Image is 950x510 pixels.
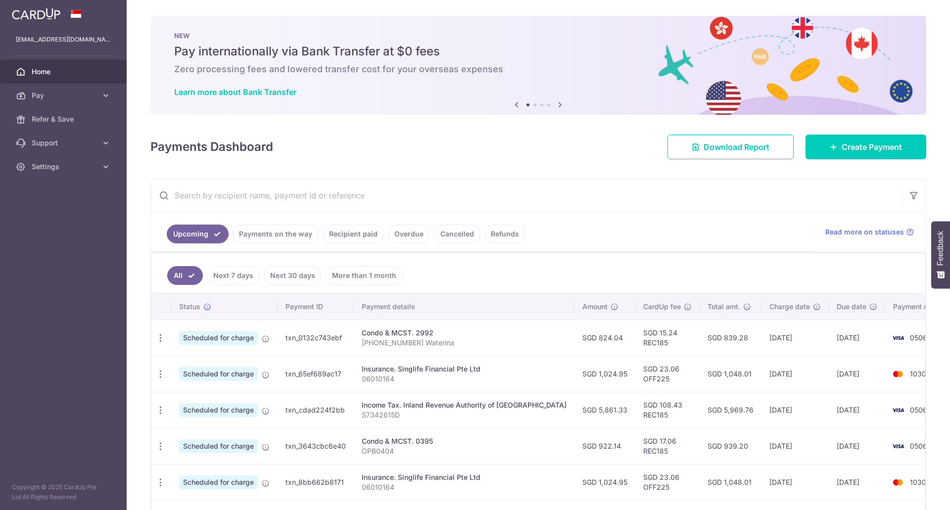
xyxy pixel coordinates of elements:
span: Scheduled for charge [179,367,258,381]
a: Upcoming [167,225,229,243]
span: CardUp fee [643,302,681,312]
span: Refer & Save [32,114,97,124]
td: SGD 922.14 [574,428,635,464]
span: Settings [32,162,97,172]
td: [DATE] [761,356,829,392]
td: SGD 5,969.76 [700,392,761,428]
img: Bank Card [888,368,908,380]
a: Refunds [484,225,525,243]
th: Payment ID [278,294,354,320]
td: [DATE] [829,356,885,392]
div: Condo & MCST. 0395 [362,436,567,446]
a: Create Payment [806,135,926,159]
img: Bank Card [888,332,908,344]
td: [DATE] [829,464,885,500]
td: SGD 17.06 REC185 [635,428,700,464]
span: Support [32,138,97,148]
p: 06010164 [362,374,567,384]
h4: Payments Dashboard [150,138,273,156]
a: Recipient paid [323,225,384,243]
span: Scheduled for charge [179,439,258,453]
td: SGD 939.20 [700,428,761,464]
input: Search by recipient name, payment id or reference [151,180,902,211]
span: Read more on statuses [825,227,904,237]
p: S7342615D [362,410,567,420]
a: Read more on statuses [825,227,914,237]
td: SGD 23.06 OFF225 [635,356,700,392]
td: SGD 1,048.01 [700,356,761,392]
td: txn_0132c743ebf [278,320,354,356]
span: 1030 [910,478,926,486]
button: Feedback - Show survey [931,221,950,288]
a: Payments on the way [233,225,319,243]
td: SGD 1,048.01 [700,464,761,500]
span: Scheduled for charge [179,475,258,489]
div: Income Tax. Inland Revenue Authority of [GEOGRAPHIC_DATA] [362,400,567,410]
div: Insurance. Singlife Financial Pte Ltd [362,472,567,482]
img: Bank Card [888,476,908,488]
a: Cancelled [434,225,480,243]
p: NEW [174,32,902,40]
span: Download Report [704,141,769,153]
span: Feedback [936,231,945,266]
span: 0506 [910,333,927,342]
p: [EMAIL_ADDRESS][DOMAIN_NAME] [16,35,111,45]
td: SGD 1,024.95 [574,464,635,500]
img: CardUp [12,8,60,20]
td: [DATE] [761,320,829,356]
p: OPB0404 [362,446,567,456]
span: 0506 [910,442,927,450]
td: [DATE] [829,320,885,356]
span: 1030 [910,370,926,378]
p: 06010164 [362,482,567,492]
td: SGD 15.24 REC185 [635,320,700,356]
td: [DATE] [829,392,885,428]
span: Status [179,302,200,312]
img: Bank Card [888,404,908,416]
span: Scheduled for charge [179,331,258,345]
a: More than 1 month [326,266,403,285]
a: All [167,266,203,285]
td: SGD 839.28 [700,320,761,356]
a: Overdue [388,225,430,243]
td: txn_cdad224f2bb [278,392,354,428]
span: Charge date [769,302,810,312]
img: Bank Card [888,440,908,452]
span: Due date [837,302,866,312]
span: Total amt. [708,302,740,312]
td: SGD 108.43 REC185 [635,392,700,428]
td: [DATE] [761,392,829,428]
td: txn_65ef689ac17 [278,356,354,392]
td: txn_3643cbc6e40 [278,428,354,464]
a: Learn more about Bank Transfer [174,87,296,97]
span: Pay [32,91,97,100]
td: [DATE] [761,428,829,464]
div: Insurance. Singlife Financial Pte Ltd [362,364,567,374]
td: [DATE] [829,428,885,464]
img: Bank transfer banner [150,16,926,115]
span: Home [32,67,97,77]
td: SGD 1,024.95 [574,356,635,392]
p: [PHONE_NUMBER] Waterina [362,338,567,348]
h6: Zero processing fees and lowered transfer cost for your overseas expenses [174,63,902,75]
h5: Pay internationally via Bank Transfer at $0 fees [174,44,902,59]
td: SGD 824.04 [574,320,635,356]
span: Create Payment [842,141,902,153]
td: SGD 5,861.33 [574,392,635,428]
td: [DATE] [761,464,829,500]
span: Amount [582,302,608,312]
td: SGD 23.06 OFF225 [635,464,700,500]
td: txn_8bb662b8171 [278,464,354,500]
a: Next 7 days [207,266,260,285]
div: Condo & MCST. 2992 [362,328,567,338]
a: Download Report [667,135,794,159]
span: 0506 [910,406,927,414]
th: Payment details [354,294,574,320]
span: Scheduled for charge [179,403,258,417]
a: Next 30 days [264,266,322,285]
